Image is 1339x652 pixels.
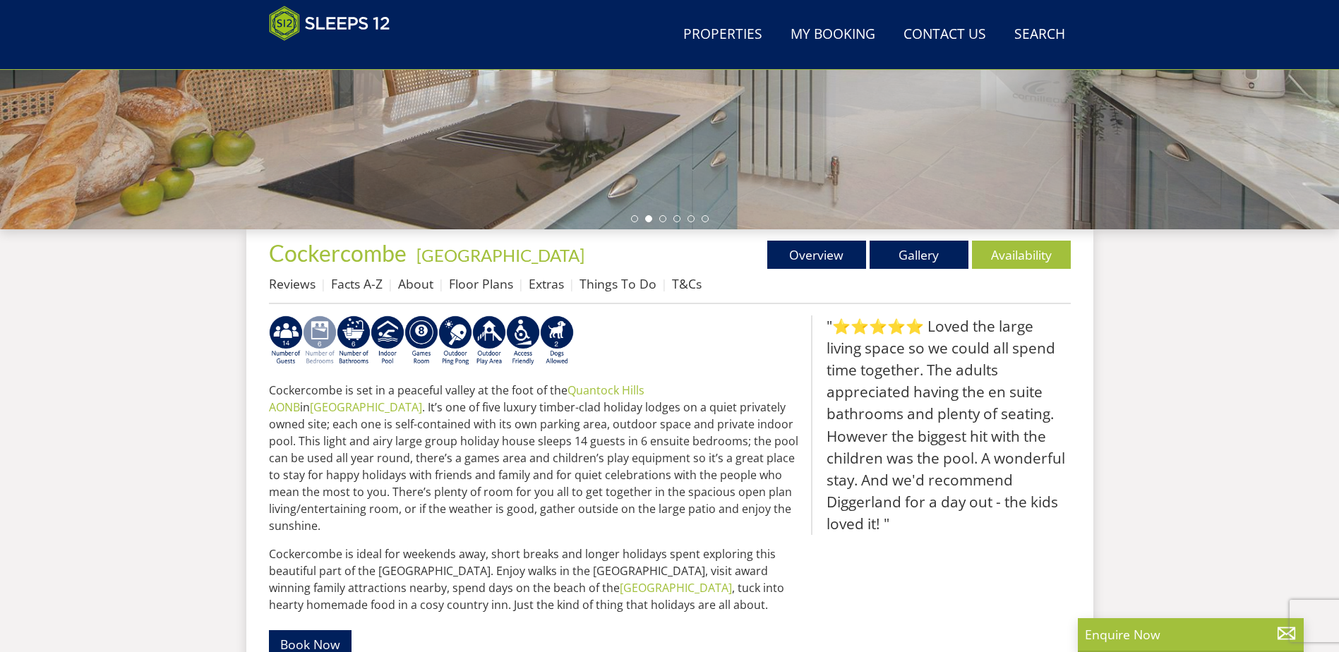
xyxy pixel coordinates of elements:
[811,315,1071,536] blockquote: "⭐⭐⭐⭐⭐ Loved the large living space so we could all spend time together. The adults appreciated h...
[398,275,433,292] a: About
[540,315,574,366] img: AD_4nXe3ZEMMYZSnCeK6QA0WFeR0RV6l---ElHmqkEYi0_WcfhtMgpEskfIc8VIOFjLKPTAVdYBfwP5wkTZHMgYhpNyJ6THCM...
[331,275,383,292] a: Facts A-Z
[672,275,702,292] a: T&Cs
[303,315,337,366] img: AD_4nXeUPn_PHMaXHV7J9pY6zwX40fHNwi4grZZqOeCs8jntn3cqXJIl9N0ouvZfLpt8349PQS5yLNlr06ycjLFpfJV5rUFve...
[262,49,410,61] iframe: Customer reviews powered by Trustpilot
[472,315,506,366] img: AD_4nXfjdDqPkGBf7Vpi6H87bmAUe5GYCbodrAbU4sf37YN55BCjSXGx5ZgBV7Vb9EJZsXiNVuyAiuJUB3WVt-w9eJ0vaBcHg...
[269,545,800,613] p: Cockercombe is ideal for weekends away, short breaks and longer holidays spent exploring this bea...
[310,399,422,415] a: [GEOGRAPHIC_DATA]
[404,315,438,366] img: AD_4nXdrZMsjcYNLGsKuA84hRzvIbesVCpXJ0qqnwZoX5ch9Zjv73tWe4fnFRs2gJ9dSiUubhZXckSJX_mqrZBmYExREIfryF...
[371,315,404,366] img: AD_4nXei2dp4L7_L8OvME76Xy1PUX32_NMHbHVSts-g-ZAVb8bILrMcUKZI2vRNdEqfWP017x6NFeUMZMqnp0JYknAB97-jDN...
[1009,19,1071,51] a: Search
[785,19,881,51] a: My Booking
[416,245,584,265] a: [GEOGRAPHIC_DATA]
[1085,625,1297,644] p: Enquire Now
[506,315,540,366] img: AD_4nXf6qPqCj3eh5rr-rRhUl-Oq7vYp7jEH2B6955dPHHHq-c85Cj21s5KhJO8RM9RVIa6gbYbw-2k7u3TECEWlxZeb1ex32...
[972,241,1071,269] a: Availability
[269,6,390,41] img: Sleeps 12
[438,315,472,366] img: AD_4nXedYSikxxHOHvwVe1zj-uvhWiDuegjd4HYl2n2bWxGQmKrAZgnJMrbhh58_oki_pZTOANg4PdWvhHYhVneqXfw7gvoLH...
[337,315,371,366] img: AD_4nXcXNpYDZXOBbgKRPEBCaCiOIsoVeJcYnRY4YZ47RmIfjOLfmwdYBtQTxcKJd6HVFC_WLGi2mB_1lWquKfYs6Lp6-6TPV...
[767,241,866,269] a: Overview
[269,275,316,292] a: Reviews
[269,239,411,267] a: Cockercombe
[449,275,513,292] a: Floor Plans
[870,241,968,269] a: Gallery
[269,382,644,415] a: Quantock Hills AONB
[269,239,407,267] span: Cockercombe
[529,275,564,292] a: Extras
[411,245,584,265] span: -
[898,19,992,51] a: Contact Us
[580,275,656,292] a: Things To Do
[678,19,768,51] a: Properties
[620,580,732,596] a: [GEOGRAPHIC_DATA]
[269,382,800,534] p: Cockercombe is set in a peaceful valley at the foot of the in . It’s one of five luxury timber-cl...
[269,315,303,366] img: AD_4nXfv62dy8gRATOHGNfSP75DVJJaBcdzd0qX98xqyk7UjzX1qaSeW2-XwITyCEUoo8Y9WmqxHWlJK_gMXd74SOrsYAJ_vK...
